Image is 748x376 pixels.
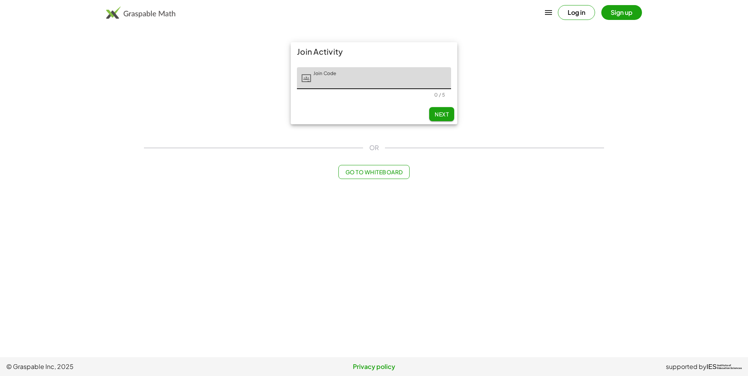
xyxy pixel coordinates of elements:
span: Go to Whiteboard [345,168,403,175]
span: OR [369,143,379,152]
a: Privacy policy [252,362,497,371]
span: Next [435,111,449,118]
span: Institute of Education Sciences [717,364,742,370]
button: Next [429,107,454,121]
span: © Graspable Inc, 2025 [6,362,252,371]
button: Go to Whiteboard [338,165,409,179]
div: 0 / 5 [434,92,445,98]
a: IESInstitute ofEducation Sciences [707,362,742,371]
span: supported by [666,362,707,371]
div: Join Activity [291,42,457,61]
button: Log in [558,5,595,20]
button: Sign up [601,5,642,20]
span: IES [707,363,717,371]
